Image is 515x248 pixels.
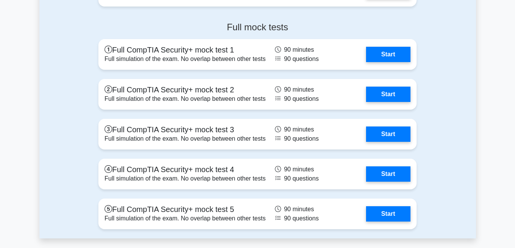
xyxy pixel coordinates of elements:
a: Start [366,166,410,182]
a: Start [366,206,410,222]
h4: Full mock tests [98,22,417,33]
a: Start [366,47,410,62]
a: Start [366,126,410,142]
a: Start [366,87,410,102]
